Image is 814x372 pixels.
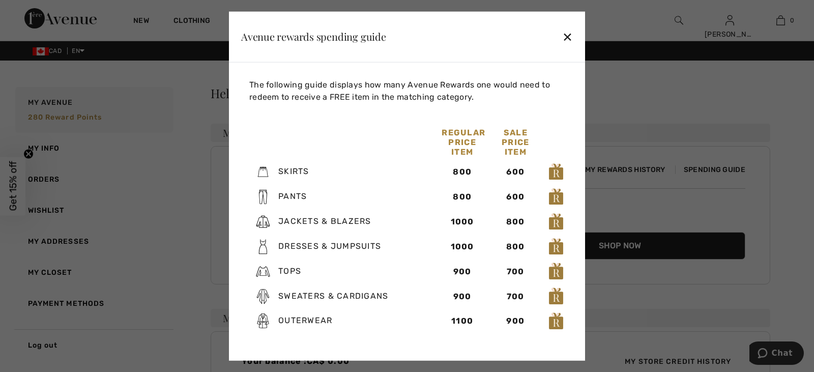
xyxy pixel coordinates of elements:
span: Pants [278,191,307,201]
div: ✕ [562,26,573,47]
div: 800 [495,241,536,253]
span: Sweaters & Cardigans [278,291,389,300]
div: 600 [495,191,536,203]
span: Skirts [278,166,309,176]
div: 1000 [442,241,483,253]
div: 600 [495,166,536,178]
div: 1100 [442,315,483,327]
div: 700 [495,290,536,302]
img: loyalty_logo_r.svg [548,188,564,206]
div: 1000 [442,216,483,228]
p: The following guide displays how many Avenue Rewards one would need to redeem to receive a FREE i... [249,78,569,103]
div: Avenue rewards spending guide [241,32,386,42]
div: 800 [442,166,483,178]
img: loyalty_logo_r.svg [548,237,564,255]
div: 800 [442,191,483,203]
img: loyalty_logo_r.svg [548,212,564,231]
img: loyalty_logo_r.svg [548,163,564,181]
div: Regular Price Item [435,127,489,156]
img: loyalty_logo_r.svg [548,312,564,330]
span: Jackets & Blazers [278,216,371,226]
div: 900 [442,265,483,277]
div: 900 [442,290,483,302]
img: loyalty_logo_r.svg [548,287,564,305]
span: Outerwear [278,316,333,325]
div: 800 [495,216,536,228]
img: loyalty_logo_r.svg [548,262,564,280]
span: Dresses & Jumpsuits [278,241,381,251]
div: 900 [495,315,536,327]
span: Tops [278,266,301,276]
div: Sale Price Item [489,127,542,156]
div: 700 [495,265,536,277]
span: Chat [22,7,43,16]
